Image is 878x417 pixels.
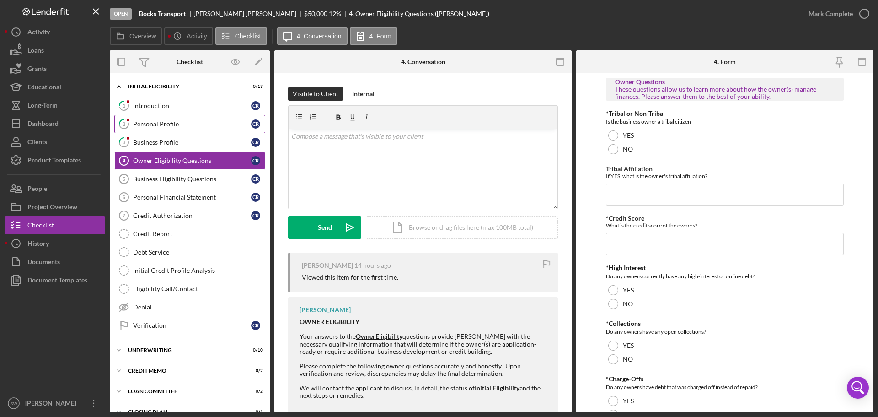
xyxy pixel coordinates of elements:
div: Document Templates [27,271,87,292]
div: Educational [27,78,61,98]
label: NO [623,300,633,308]
div: 4. Conversation [401,58,445,65]
div: What is the credit score of the owners? [606,222,844,229]
div: Dashboard [27,114,59,135]
div: Send [318,216,332,239]
div: C R [251,174,260,184]
div: C R [251,193,260,202]
div: Credit Report [133,230,265,238]
time: 2025-10-10 01:14 [354,262,391,269]
div: If YES, what is the owner's tribal affiliation? [606,173,844,179]
label: *Credit Score [606,214,644,222]
button: Long-Term [5,96,105,114]
a: VerificationCR [114,316,265,335]
div: Business Eligibility Questions [133,175,251,183]
div: Debt Service [133,249,265,256]
div: Internal [352,87,375,101]
button: People [5,179,105,198]
a: 6Personal Financial StatementCR [114,188,265,206]
div: Verification [133,322,251,329]
label: NO [623,356,633,363]
label: Activity [187,32,207,40]
button: Document Templates [5,271,105,289]
text: SW [10,401,17,406]
tspan: 4 [123,158,126,163]
tspan: 7 [123,213,125,218]
div: [PERSON_NAME] [23,394,82,415]
div: Checklist [27,216,54,237]
a: Initial Credit Profile Analysis [114,261,265,280]
div: Do any owners have debt that was charged off instead of repaid? [606,383,844,392]
div: Personal Profile [133,120,251,128]
a: 2Personal ProfileCR [114,115,265,133]
button: Loans [5,41,105,60]
button: Documents [5,253,105,271]
label: 4. Form [369,32,391,40]
button: Internal [348,87,379,101]
div: Open Intercom Messenger [847,377,869,399]
tspan: 1 [123,103,125,108]
div: Personal Financial Statement [133,194,251,201]
div: Eligibility Call/Contact [133,285,265,292]
div: Credit Authorization [133,212,251,219]
a: Denial [114,298,265,316]
label: NO [623,146,633,153]
div: *High Interest [606,264,844,271]
button: 4. Conversation [277,27,348,45]
div: 0 / 2 [246,389,263,394]
a: 3Business ProfileCR [114,133,265,152]
strong: Initial Eligibility [475,384,519,392]
tspan: 3 [123,139,125,145]
div: Initial Credit Profile Analysis [133,267,265,274]
a: Credit Report [114,225,265,243]
div: *Charge-Offs [606,375,844,383]
strong: Eligibility [375,332,402,340]
button: Visible to Client [288,87,343,101]
button: Checklist [5,216,105,234]
div: C R [251,156,260,165]
div: C R [251,119,260,129]
button: Activity [164,27,213,45]
button: Project Overview [5,198,105,216]
div: Owner Questions [615,78,835,86]
tspan: 6 [123,195,125,200]
div: People [27,179,47,200]
a: 7Credit AuthorizationCR [114,206,265,225]
label: 4. Conversation [297,32,342,40]
div: Do any owners currently have any high-interest or online debt? [606,272,844,281]
a: Activity [5,23,105,41]
div: Visible to Client [293,87,338,101]
button: Overview [110,27,162,45]
div: Mark Complete [808,5,853,23]
button: Send [288,216,361,239]
div: Grants [27,60,47,80]
div: [PERSON_NAME] [PERSON_NAME] [193,10,304,17]
div: 12 % [329,10,341,17]
span: $50,000 [304,10,327,17]
strong: Owner [356,332,375,340]
div: Open [110,8,132,20]
button: Mark Complete [799,5,873,23]
div: CLOSING PLAN [128,409,240,415]
label: Checklist [235,32,261,40]
div: Loans [27,41,44,62]
div: C R [251,101,260,110]
button: SW[PERSON_NAME] [5,394,105,412]
div: Owner Eligibility Questions [133,157,251,164]
a: 1IntroductionCR [114,97,265,115]
button: Product Templates [5,151,105,169]
label: YES [623,287,634,294]
label: Overview [129,32,156,40]
tspan: 2 [123,121,125,127]
div: C R [251,138,260,147]
div: 4. Form [714,58,736,65]
button: Dashboard [5,114,105,133]
div: C R [251,321,260,330]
